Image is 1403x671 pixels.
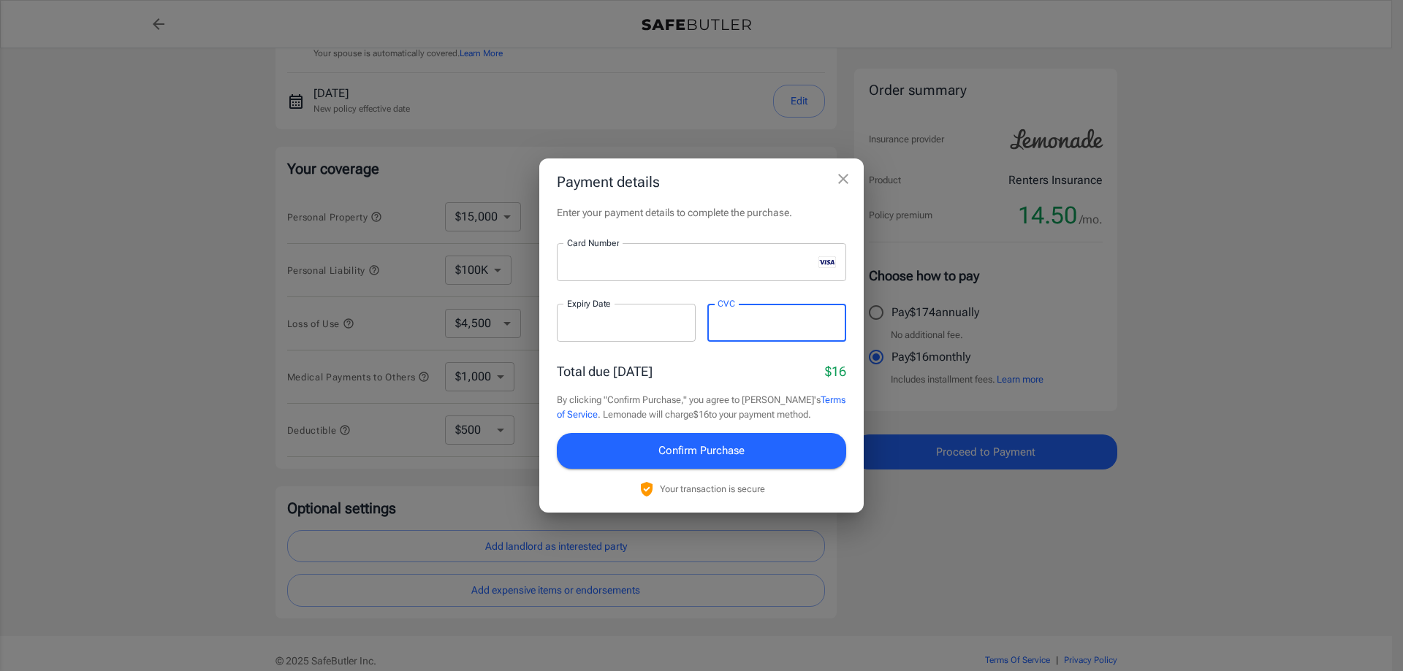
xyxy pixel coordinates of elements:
a: Terms of Service [557,394,845,420]
iframe: Secure expiration date input frame [567,316,685,330]
iframe: Secure CVC input frame [718,316,836,330]
label: Card Number [567,237,619,249]
p: Enter your payment details to complete the purchase. [557,205,846,220]
label: CVC [718,297,735,310]
p: Total due [DATE] [557,361,653,381]
h2: Payment details [539,158,864,205]
p: $16 [825,361,846,381]
span: Confirm Purchase [658,441,745,460]
p: Your transaction is secure [660,482,765,496]
button: Confirm Purchase [557,433,846,468]
p: By clicking "Confirm Purchase," you agree to [PERSON_NAME]'s . Lemonade will charge $16 to your p... [557,393,846,421]
button: close [829,164,858,193]
iframe: Secure card number input frame [567,256,813,269]
svg: visa [818,256,836,268]
label: Expiry Date [567,297,611,310]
